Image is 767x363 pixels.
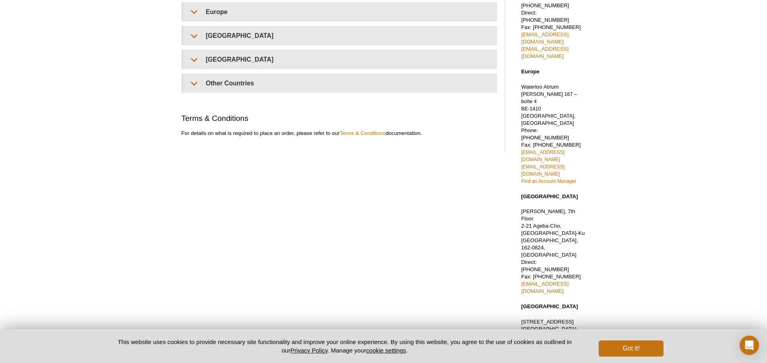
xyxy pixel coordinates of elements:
[599,340,663,357] button: Got it!
[290,347,327,354] a: Privacy Policy
[521,149,564,162] a: [EMAIL_ADDRESS][DOMAIN_NAME]
[366,347,406,354] button: cookie settings
[521,83,586,185] p: Waterloo Atrium Phone: [PHONE_NUMBER] Fax: [PHONE_NUMBER]
[740,336,759,355] div: Open Intercom Messenger
[521,46,569,59] a: [EMAIL_ADDRESS][DOMAIN_NAME]
[521,281,569,294] a: [EMAIL_ADDRESS][DOMAIN_NAME]
[339,130,385,136] a: Terms & Conditions
[521,208,586,295] p: [PERSON_NAME], 7th Floor 2-21 Ageba-Cho, [GEOGRAPHIC_DATA]-Ku [GEOGRAPHIC_DATA], 162-0824, [GEOGR...
[521,31,569,45] a: [EMAIL_ADDRESS][DOMAIN_NAME]
[521,91,577,126] span: [PERSON_NAME] 167 – boîte 4 BE-1410 [GEOGRAPHIC_DATA], [GEOGRAPHIC_DATA]
[521,178,577,184] a: Find an Account Manager
[521,303,578,309] strong: [GEOGRAPHIC_DATA]
[182,130,497,137] p: For details on what is required to place an order, please refer to our documentation.
[521,193,578,199] strong: [GEOGRAPHIC_DATA]
[183,3,496,21] summary: Europe
[521,164,564,177] a: [EMAIL_ADDRESS][DOMAIN_NAME]
[183,50,496,68] summary: [GEOGRAPHIC_DATA]
[183,27,496,45] summary: [GEOGRAPHIC_DATA]
[521,68,540,75] strong: Europe
[104,338,586,355] p: This website uses cookies to provide necessary site functionality and improve your online experie...
[182,113,497,124] h2: Terms & Conditions
[183,74,496,92] summary: Other Countries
